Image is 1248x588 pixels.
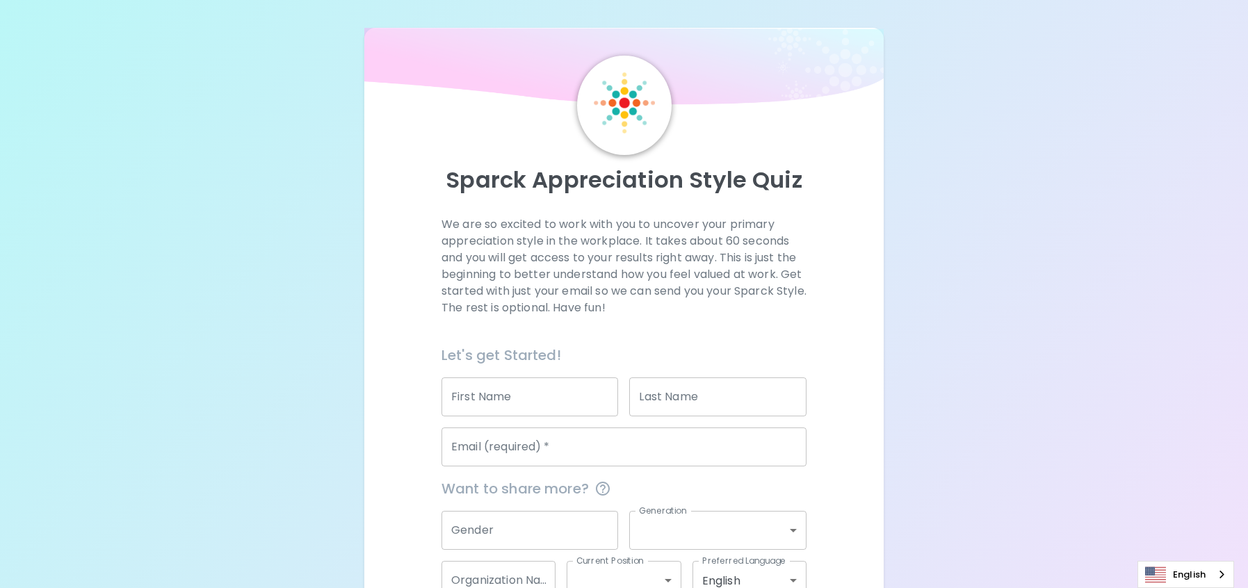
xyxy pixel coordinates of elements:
label: Generation [639,505,687,516]
aside: Language selected: English [1137,561,1234,588]
h6: Let's get Started! [441,344,807,366]
img: wave [364,28,884,111]
span: Want to share more? [441,477,807,500]
label: Preferred Language [702,555,786,566]
label: Current Position [576,555,644,566]
p: We are so excited to work with you to uncover your primary appreciation style in the workplace. I... [441,216,807,316]
div: Language [1137,561,1234,588]
a: English [1138,562,1233,587]
svg: This information is completely confidential and only used for aggregated appreciation studies at ... [594,480,611,497]
img: Sparck Logo [594,72,655,133]
p: Sparck Appreciation Style Quiz [381,166,868,194]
